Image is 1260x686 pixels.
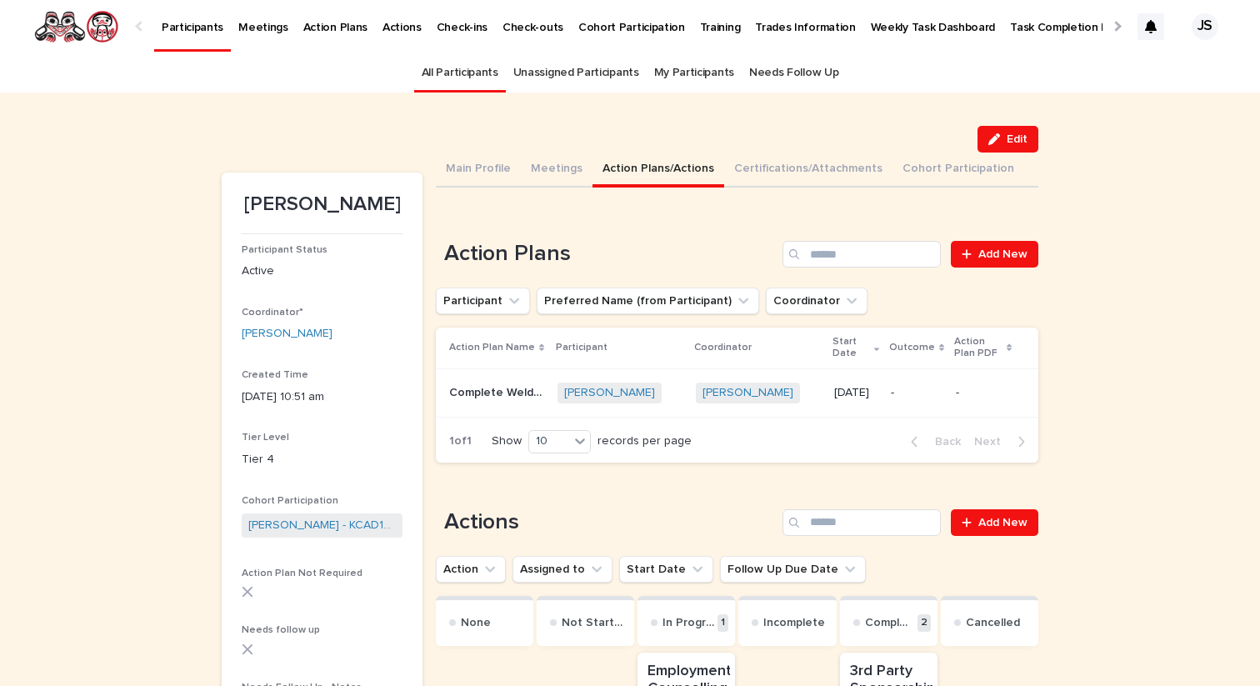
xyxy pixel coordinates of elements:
[702,386,793,400] a: [PERSON_NAME]
[436,368,1038,417] tr: Complete Welding FoundationsComplete Welding Foundations [PERSON_NAME] [PERSON_NAME] [DATE]--
[917,614,931,632] p: 2
[562,616,627,630] p: Not Started
[782,509,941,536] input: Search
[654,53,734,93] a: My Participants
[436,556,506,583] button: Action
[865,616,914,630] p: Complete
[248,517,396,534] a: [PERSON_NAME] - KCAD13- [DATE]
[978,517,1027,528] span: Add New
[436,241,776,268] h1: Action Plans
[436,421,485,462] p: 1 of 1
[1007,133,1027,145] span: Edit
[954,333,1002,363] p: Action Plan PDF
[956,386,1012,400] p: -
[892,153,1024,188] button: Cohort Participation
[242,451,402,468] p: Tier 4
[512,556,612,583] button: Assigned to
[694,338,752,357] p: Coordinator
[242,263,402,280] p: Active
[564,386,655,400] a: [PERSON_NAME]
[592,153,724,188] button: Action Plans/Actions
[242,325,332,343] a: [PERSON_NAME]
[619,556,713,583] button: Start Date
[449,383,547,400] p: Complete Welding Foundations
[242,193,402,217] p: [PERSON_NAME]
[556,338,607,357] p: Participant
[832,333,870,363] p: Start Date
[834,386,877,400] p: [DATE]
[662,616,714,630] p: In Progress
[242,496,338,506] span: Cohort Participation
[897,434,967,449] button: Back
[717,614,728,632] p: 1
[242,625,320,635] span: Needs follow up
[720,556,866,583] button: Follow Up Due Date
[449,338,535,357] p: Action Plan Name
[951,241,1038,268] a: Add New
[967,434,1038,449] button: Next
[242,245,327,255] span: Participant Status
[436,153,521,188] button: Main Profile
[33,10,119,43] img: rNyI97lYS1uoOg9yXW8k
[242,388,402,406] p: [DATE] 10:51 am
[242,370,308,380] span: Created Time
[925,436,961,448] span: Back
[951,509,1038,536] a: Add New
[889,338,935,357] p: Outcome
[891,386,942,400] p: -
[529,433,569,450] div: 10
[242,568,362,578] span: Action Plan Not Required
[763,616,825,630] p: Incomplete
[461,616,491,630] p: None
[1192,13,1218,40] div: JS
[597,434,692,448] p: records per page
[977,126,1038,153] button: Edit
[766,288,867,314] button: Coordinator
[422,53,498,93] a: All Participants
[521,153,592,188] button: Meetings
[724,153,892,188] button: Certifications/Attachments
[242,308,303,318] span: Coordinator*
[782,241,941,268] input: Search
[436,509,776,536] h1: Actions
[537,288,759,314] button: Preferred Name (from Participant)
[436,288,530,314] button: Participant
[978,248,1027,260] span: Add New
[974,436,1011,448] span: Next
[749,53,838,93] a: Needs Follow Up
[492,434,522,448] p: Show
[966,616,1020,630] p: Cancelled
[242,433,289,443] span: Tier Level
[513,53,639,93] a: Unassigned Participants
